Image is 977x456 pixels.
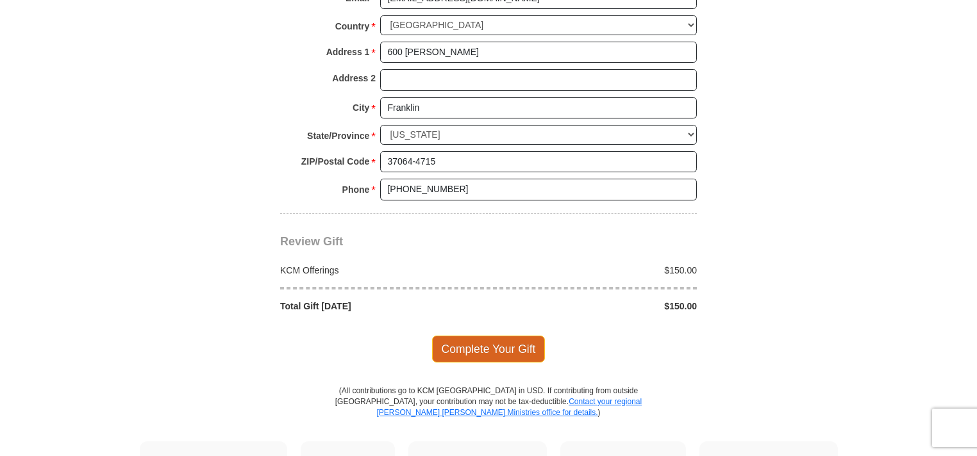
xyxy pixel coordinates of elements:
[274,264,489,277] div: KCM Offerings
[353,99,369,117] strong: City
[488,300,704,313] div: $150.00
[280,235,343,248] span: Review Gift
[326,43,370,61] strong: Address 1
[335,386,642,441] p: (All contributions go to KCM [GEOGRAPHIC_DATA] in USD. If contributing from outside [GEOGRAPHIC_D...
[342,181,370,199] strong: Phone
[301,152,370,170] strong: ZIP/Postal Code
[332,69,376,87] strong: Address 2
[307,127,369,145] strong: State/Province
[488,264,704,277] div: $150.00
[274,300,489,313] div: Total Gift [DATE]
[335,17,370,35] strong: Country
[432,336,546,362] span: Complete Your Gift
